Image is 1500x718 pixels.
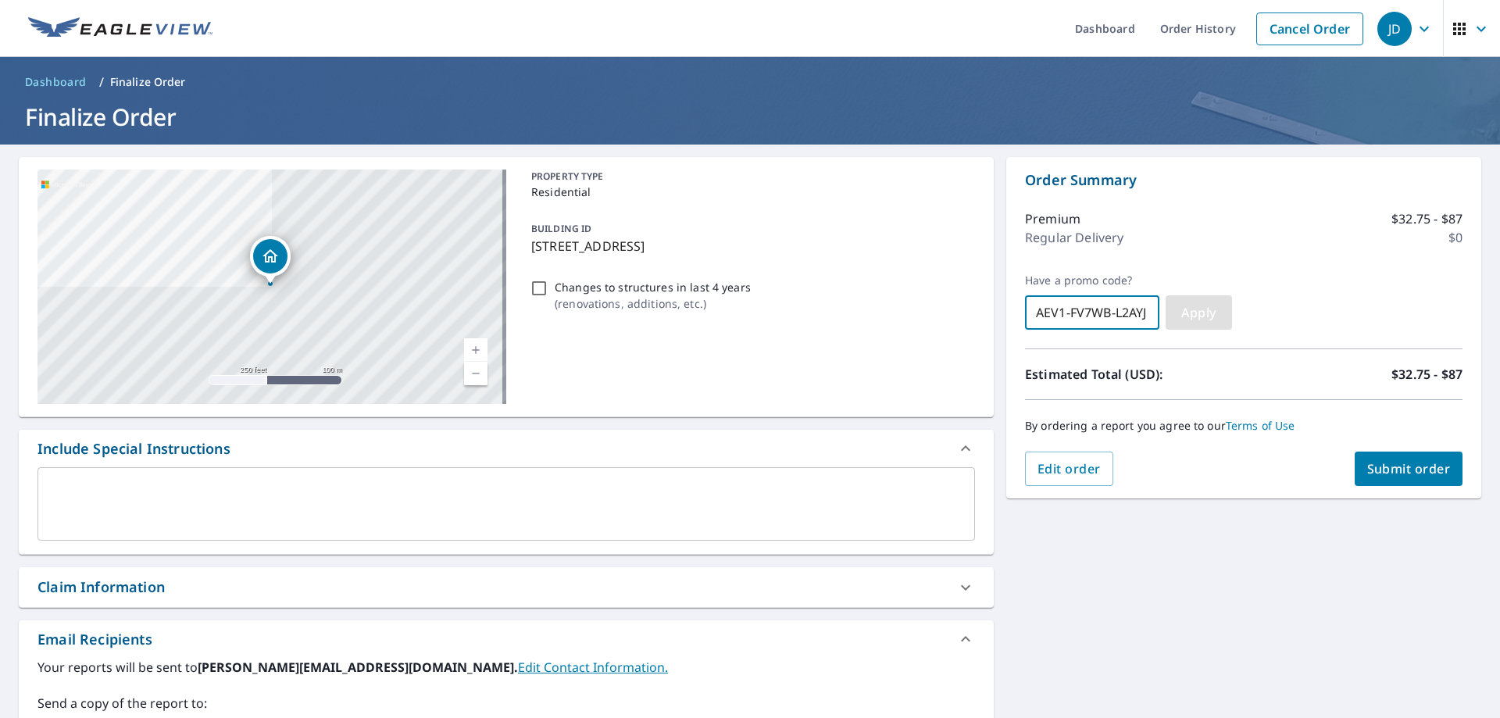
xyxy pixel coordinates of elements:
button: Apply [1166,295,1232,330]
p: $32.75 - $87 [1391,365,1462,384]
a: Dashboard [19,70,93,95]
div: Dropped pin, building 1, Residential property, 1204 Sabal Palm Dr Edgewater, FL 32132 [250,236,291,284]
p: Changes to structures in last 4 years [555,279,751,295]
p: By ordering a report you agree to our [1025,419,1462,433]
p: $32.75 - $87 [1391,209,1462,228]
div: JD [1377,12,1412,46]
span: Edit order [1037,460,1101,477]
div: Claim Information [37,577,165,598]
div: Email Recipients [19,620,994,658]
div: Include Special Instructions [37,438,230,459]
p: Finalize Order [110,74,186,90]
p: $0 [1448,228,1462,247]
span: Dashboard [25,74,87,90]
img: EV Logo [28,17,212,41]
a: Cancel Order [1256,13,1363,45]
p: ( renovations, additions, etc. ) [555,295,751,312]
nav: breadcrumb [19,70,1481,95]
a: Current Level 17, Zoom In [464,338,487,362]
div: Claim Information [19,567,994,607]
p: [STREET_ADDRESS] [531,237,969,255]
label: Your reports will be sent to [37,658,975,677]
p: Premium [1025,209,1080,228]
p: Estimated Total (USD): [1025,365,1244,384]
span: Apply [1178,304,1220,321]
p: Order Summary [1025,170,1462,191]
a: EditContactInfo [518,659,668,676]
p: Regular Delivery [1025,228,1123,247]
a: Current Level 17, Zoom Out [464,362,487,385]
a: Terms of Use [1226,418,1295,433]
h1: Finalize Order [19,101,1481,133]
span: Submit order [1367,460,1451,477]
div: Include Special Instructions [19,430,994,467]
div: Email Recipients [37,629,152,650]
button: Edit order [1025,452,1113,486]
p: PROPERTY TYPE [531,170,969,184]
label: Send a copy of the report to: [37,694,975,713]
p: BUILDING ID [531,222,591,235]
button: Submit order [1355,452,1463,486]
p: Residential [531,184,969,200]
li: / [99,73,104,91]
b: [PERSON_NAME][EMAIL_ADDRESS][DOMAIN_NAME]. [198,659,518,676]
label: Have a promo code? [1025,273,1159,288]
